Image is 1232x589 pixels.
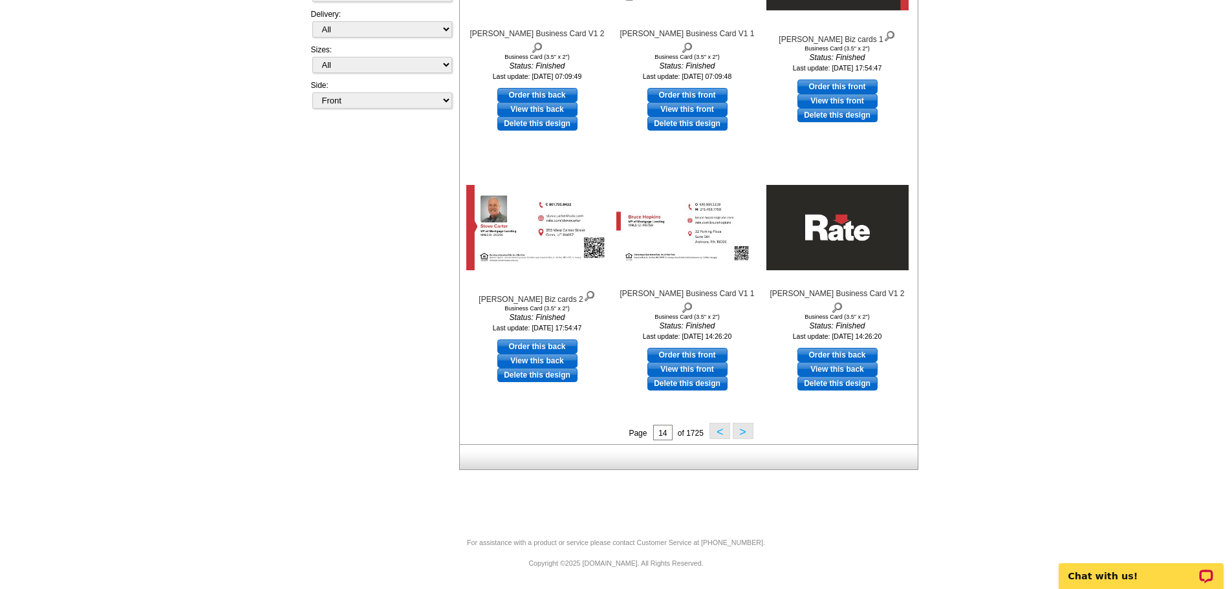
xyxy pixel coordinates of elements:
[766,52,909,63] i: Status: Finished
[793,64,882,72] small: Last update: [DATE] 17:54:47
[643,332,732,340] small: Last update: [DATE] 14:26:20
[681,299,693,314] img: view design details
[616,314,759,320] div: Business Card (3.5" x 2")
[733,423,753,439] button: >
[766,314,909,320] div: Business Card (3.5" x 2")
[766,320,909,332] i: Status: Finished
[497,88,578,102] a: use this design
[647,362,728,376] a: View this front
[709,423,730,439] button: <
[311,80,451,110] div: Side:
[797,108,878,122] a: Delete this design
[629,429,647,438] span: Page
[466,60,609,72] i: Status: Finished
[766,28,909,45] div: [PERSON_NAME] Biz cards 1
[678,429,704,438] span: of 1725
[643,72,732,80] small: Last update: [DATE] 07:09:48
[531,39,543,54] img: view design details
[311,44,451,80] div: Sizes:
[647,376,728,391] a: Delete this design
[766,45,909,52] div: Business Card (3.5" x 2")
[831,299,843,314] img: view design details
[493,72,582,80] small: Last update: [DATE] 07:09:49
[647,116,728,131] a: Delete this design
[647,88,728,102] a: use this design
[466,288,609,305] div: [PERSON_NAME] Biz cards 2
[797,80,878,94] a: use this design
[616,320,759,332] i: Status: Finished
[766,288,909,314] div: [PERSON_NAME] Business Card V1 2
[497,102,578,116] a: View this back
[797,376,878,391] a: Delete this design
[583,288,596,302] img: view design details
[497,339,578,354] a: use this design
[797,348,878,362] a: use this design
[797,362,878,376] a: View this back
[1050,548,1232,589] iframe: LiveChat chat widget
[497,368,578,382] a: Delete this design
[647,348,728,362] a: use this design
[466,312,609,323] i: Status: Finished
[497,116,578,131] a: Delete this design
[793,332,882,340] small: Last update: [DATE] 14:26:20
[466,185,609,270] img: S.Carter Biz cards 2
[766,185,909,270] img: Bruce Hopkins Business Card V1 2
[466,28,609,54] div: [PERSON_NAME] Business Card V1 2
[883,28,896,42] img: view design details
[466,54,609,60] div: Business Card (3.5" x 2")
[616,28,759,54] div: [PERSON_NAME] Business Card V1 1
[493,324,582,332] small: Last update: [DATE] 17:54:47
[647,102,728,116] a: View this front
[616,288,759,314] div: [PERSON_NAME] Business Card V1 1
[311,8,451,44] div: Delivery:
[616,60,759,72] i: Status: Finished
[497,354,578,368] a: View this back
[466,305,609,312] div: Business Card (3.5" x 2")
[797,94,878,108] a: View this front
[616,54,759,60] div: Business Card (3.5" x 2")
[616,185,759,270] img: Bruce Hopkins Business Card V1 1
[681,39,693,54] img: view design details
